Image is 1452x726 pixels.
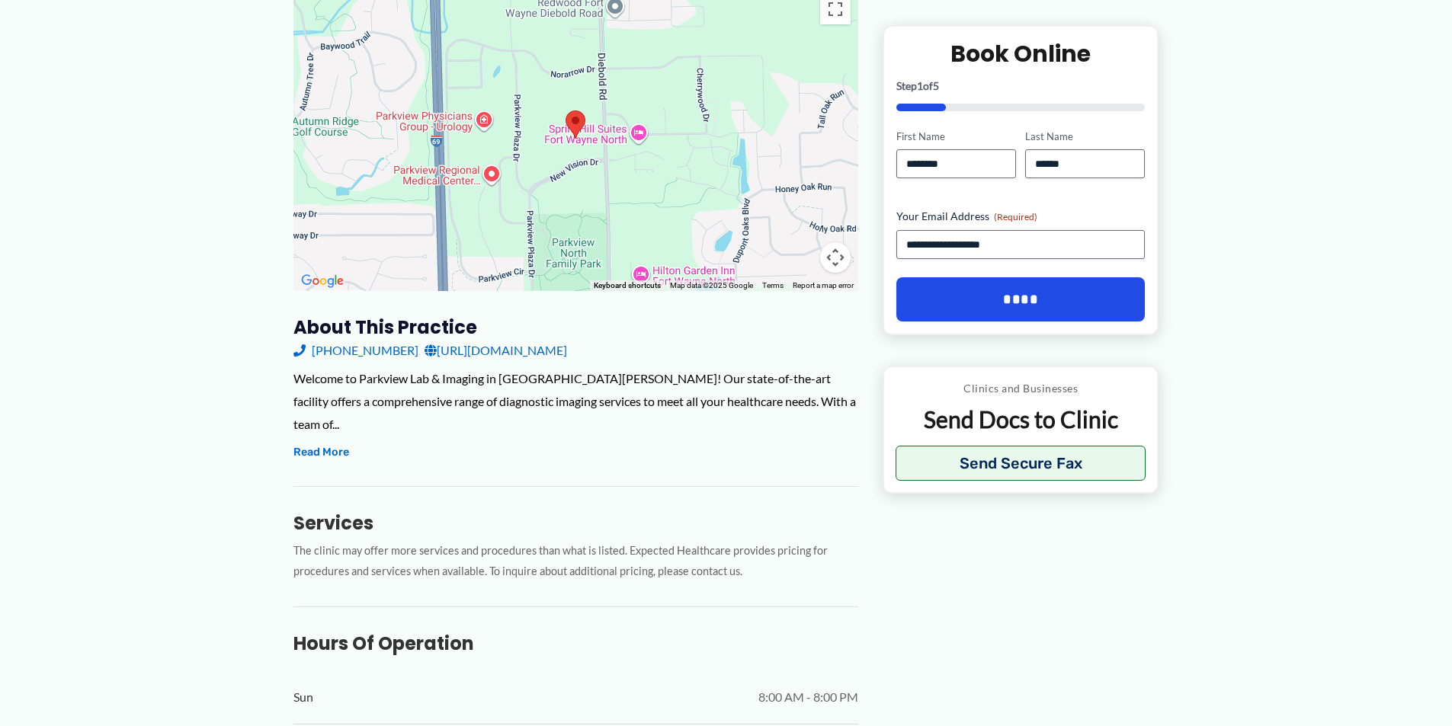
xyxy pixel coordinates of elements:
[594,280,661,291] button: Keyboard shortcuts
[297,271,348,291] a: Open this area in Google Maps (opens a new window)
[896,446,1146,481] button: Send Secure Fax
[293,367,858,435] div: Welcome to Parkview Lab & Imaging in [GEOGRAPHIC_DATA][PERSON_NAME]! Our state-of-the-art facilit...
[793,281,854,289] a: Report a map error
[758,686,858,708] span: 8:00 AM - 8:00 PM
[933,78,939,91] span: 5
[293,686,313,708] span: Sun
[293,339,418,362] a: [PHONE_NUMBER]
[670,281,753,289] span: Map data ©2025 Google
[896,405,1146,434] p: Send Docs to Clinic
[820,242,851,273] button: Map camera controls
[293,315,858,339] h3: About this practice
[293,511,858,535] h3: Services
[425,339,567,362] a: [URL][DOMAIN_NAME]
[896,379,1146,398] p: Clinics and Businesses
[994,211,1037,222] span: (Required)
[1025,129,1145,143] label: Last Name
[297,271,348,291] img: Google
[293,632,858,655] h3: Hours of Operation
[293,541,858,582] p: The clinic may offer more services and procedures than what is listed. Expected Healthcare provid...
[293,443,349,462] button: Read More
[762,281,784,289] a: Terms (opens in new tab)
[896,209,1146,224] label: Your Email Address
[917,78,923,91] span: 1
[896,38,1146,68] h2: Book Online
[896,80,1146,91] p: Step of
[896,129,1016,143] label: First Name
